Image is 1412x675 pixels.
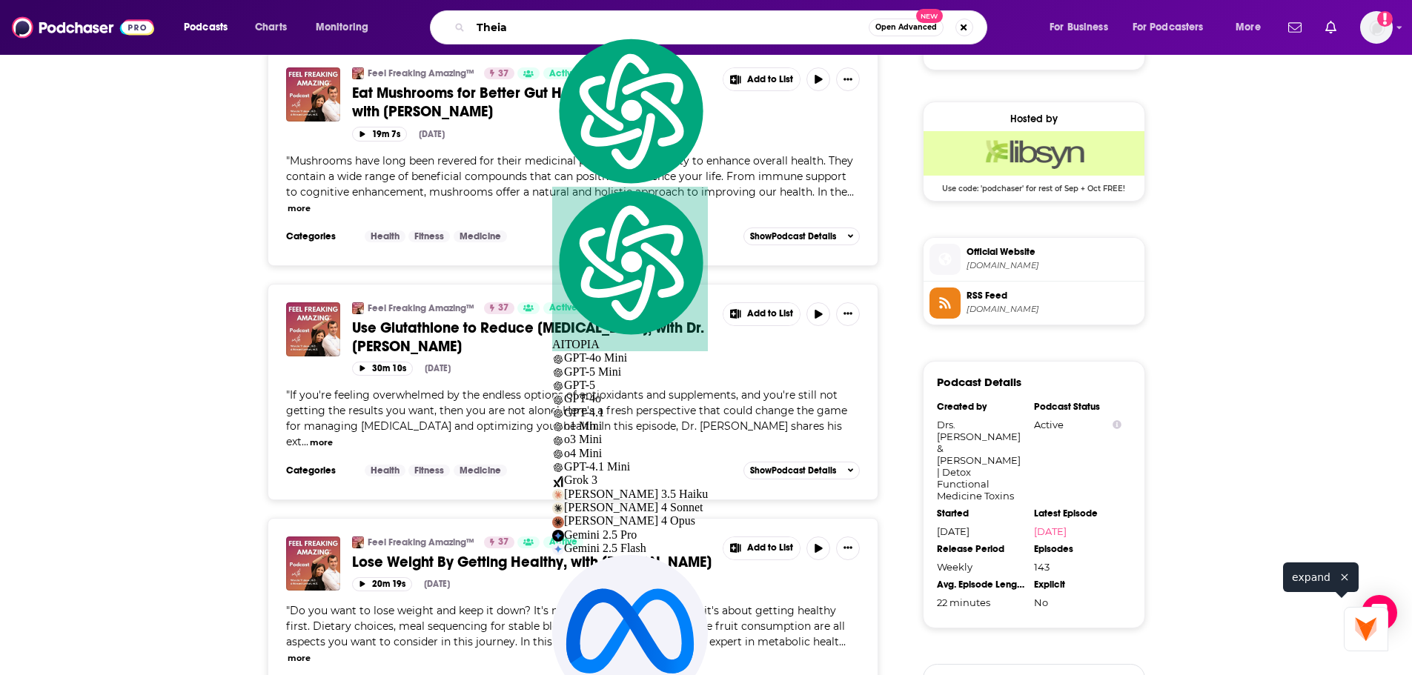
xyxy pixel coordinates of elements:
[836,536,860,560] button: Show More Button
[924,113,1144,125] div: Hosted by
[839,635,846,648] span: ...
[924,176,1144,193] span: Use code: 'podchaser' for rest of Sep + Oct FREE!
[286,604,845,648] span: "
[929,287,1138,319] a: RSS Feed[DOMAIN_NAME]
[1034,525,1121,537] a: [DATE]
[498,535,508,550] span: 37
[937,419,1024,502] div: Drs. [PERSON_NAME] & [PERSON_NAME] | Detox Functional Medicine Toxins
[847,185,854,199] span: ...
[543,67,583,79] a: Active
[743,462,861,479] button: ShowPodcast Details
[454,230,507,242] a: Medicine
[937,508,1024,519] div: Started
[352,84,712,121] a: Eat Mushrooms for Better Gut Health and Immunity, with [PERSON_NAME]
[352,319,704,356] span: Use Glutathione to Reduce [MEDICAL_DATA], with Dr. [PERSON_NAME]
[1039,16,1127,39] button: open menu
[310,436,333,449] button: more
[498,67,508,82] span: 37
[1282,15,1307,40] a: Show notifications dropdown
[352,319,712,356] a: Use Glutathione to Reduce [MEDICAL_DATA], with Dr. [PERSON_NAME]
[750,465,836,476] span: Show Podcast Details
[352,302,364,314] img: Feel Freaking Amazing™
[352,67,364,79] img: Feel Freaking Amazing™
[543,536,583,548] a: Active
[1034,561,1121,573] div: 143
[937,596,1024,608] div: 22 minutes
[1225,16,1279,39] button: open menu
[173,16,247,39] button: open menu
[419,129,445,139] div: [DATE]
[286,604,845,648] span: Do you want to lose weight and keep it down? It's not just about losing weight, it's about gettin...
[368,536,474,548] a: Feel Freaking Amazing™
[549,67,577,82] span: Active
[255,17,287,38] span: Charts
[288,652,311,665] button: more
[723,537,801,559] button: Show More Button
[1377,11,1393,27] svg: Add a profile image
[368,67,474,79] a: Feel Freaking Amazing™
[286,67,340,122] img: Eat Mushrooms for Better Gut Health and Immunity, with Dr. Anna Sitkoff
[286,388,847,448] span: "
[1362,595,1397,631] div: Open Intercom Messenger
[869,19,944,36] button: Open AdvancedNew
[549,535,577,550] span: Active
[836,302,860,326] button: Show More Button
[286,154,853,199] span: Mushrooms have long been revered for their medicinal properties and ability to enhance overall he...
[286,536,340,591] a: Lose Weight By Getting Healthy, with Ben Azadi
[875,24,937,31] span: Open Advanced
[184,17,228,38] span: Podcasts
[924,131,1144,176] img: Libsyn Deal: Use code: 'podchaser' for rest of Sep + Oct FREE!
[302,435,308,448] span: ...
[365,230,405,242] a: Health
[352,362,413,376] button: 30m 10s
[1123,16,1225,39] button: open menu
[1034,596,1121,608] div: No
[352,536,364,548] img: Feel Freaking Amazing™
[365,465,405,476] a: Health
[471,16,869,39] input: Search podcasts, credits, & more...
[12,13,154,41] img: Podchaser - Follow, Share and Rate Podcasts
[743,227,861,245] button: ShowPodcast Details
[286,302,340,356] a: Use Glutathione to Reduce Oxidative Stress, with Dr. Nayan Patel
[1133,17,1204,38] span: For Podcasters
[924,131,1144,192] a: Libsyn Deal: Use code: 'podchaser' for rest of Sep + Oct FREE!
[1113,419,1121,430] button: Show Info
[286,154,853,199] span: "
[1236,17,1261,38] span: More
[967,289,1138,302] span: RSS Feed
[498,301,508,316] span: 37
[1319,15,1342,40] a: Show notifications dropdown
[352,577,412,591] button: 20m 19s
[1360,11,1393,44] button: Show profile menu
[549,301,577,316] span: Active
[723,303,801,325] button: Show More Button
[967,245,1138,259] span: Official Website
[484,67,514,79] a: 37
[937,543,1024,555] div: Release Period
[1360,11,1393,44] span: Logged in as Ashley_Beenen
[836,67,860,91] button: Show More Button
[543,302,583,314] a: Active
[967,260,1138,271] span: fivejourneys.com
[747,542,793,553] span: Add to List
[425,363,451,373] div: [DATE]
[937,579,1024,591] div: Avg. Episode Length
[424,579,450,589] div: [DATE]
[484,302,514,314] a: 37
[352,553,712,571] a: Lose Weight By Getting Healthy, with [PERSON_NAME]
[368,302,474,314] a: Feel Freaking Amazing™
[316,17,368,38] span: Monitoring
[1360,11,1393,44] img: User Profile
[916,9,943,23] span: New
[454,465,507,476] a: Medicine
[352,553,712,571] span: Lose Weight By Getting Healthy, with [PERSON_NAME]
[408,465,450,476] a: Fitness
[937,525,1024,537] div: [DATE]
[750,231,836,242] span: Show Podcast Details
[286,388,847,448] span: If you're feeling overwhelmed by the endless options of antioxidants and supplements, and you're ...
